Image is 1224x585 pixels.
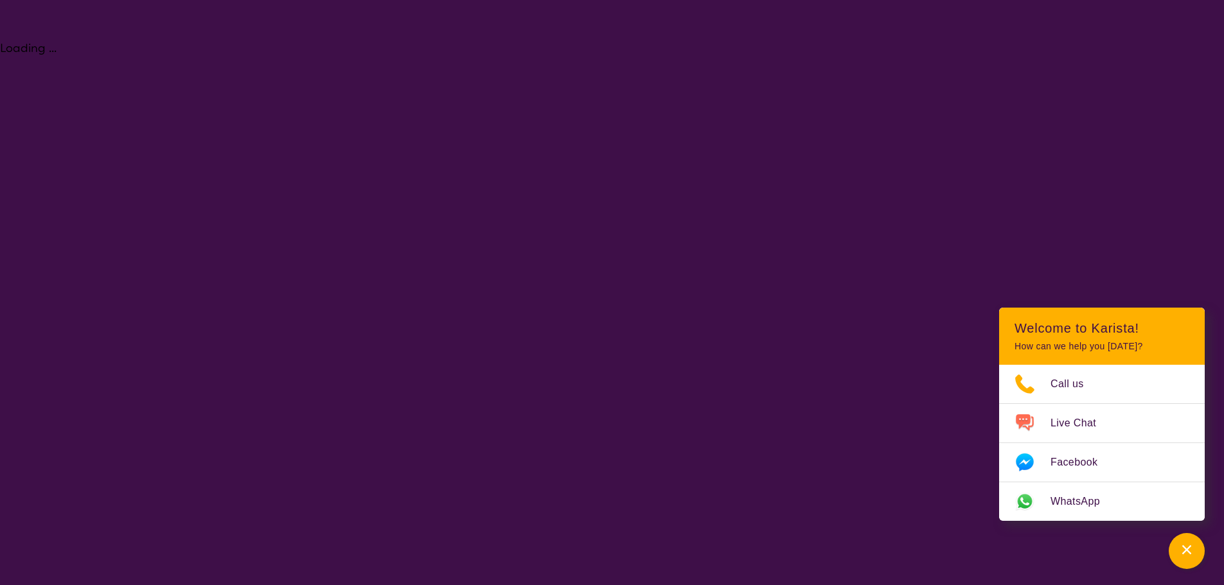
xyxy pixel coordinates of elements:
span: WhatsApp [1051,492,1115,511]
div: Channel Menu [999,308,1205,521]
a: Web link opens in a new tab. [999,482,1205,521]
h2: Welcome to Karista! [1015,320,1189,336]
span: Call us [1051,374,1099,394]
p: How can we help you [DATE]? [1015,341,1189,352]
button: Channel Menu [1169,533,1205,569]
span: Facebook [1051,453,1113,472]
ul: Choose channel [999,365,1205,521]
span: Live Chat [1051,414,1112,433]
